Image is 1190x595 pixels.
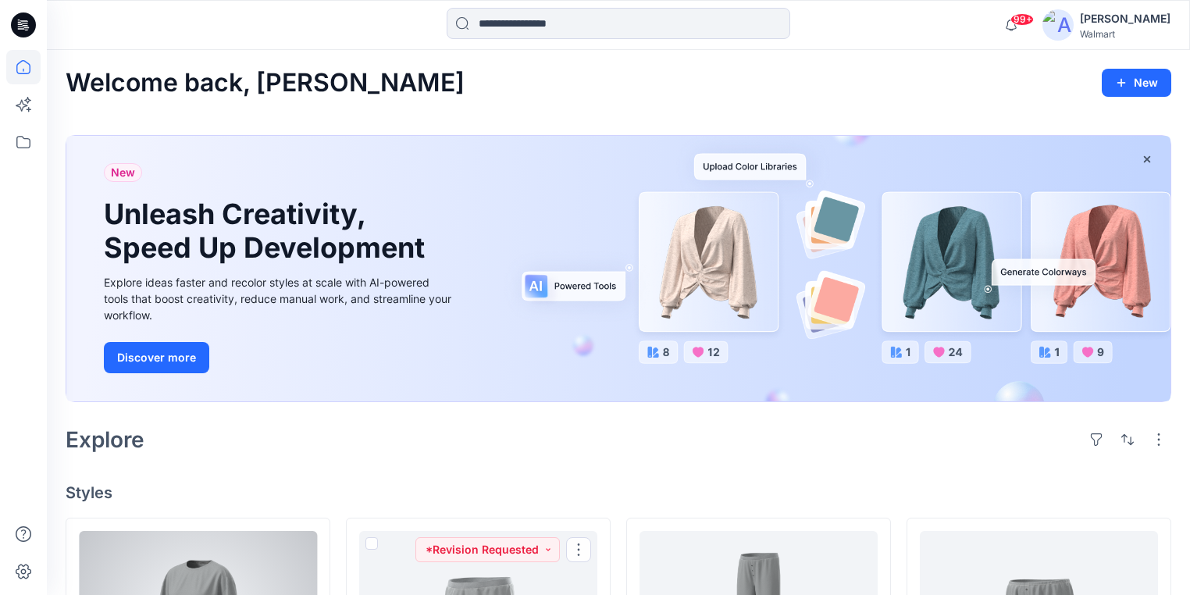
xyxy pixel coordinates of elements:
[66,69,465,98] h2: Welcome back, [PERSON_NAME]
[1080,28,1170,40] div: Walmart
[111,163,135,182] span: New
[104,274,455,323] div: Explore ideas faster and recolor styles at scale with AI-powered tools that boost creativity, red...
[1042,9,1074,41] img: avatar
[1102,69,1171,97] button: New
[1080,9,1170,28] div: [PERSON_NAME]
[66,427,144,452] h2: Explore
[1010,13,1034,26] span: 99+
[66,483,1171,502] h4: Styles
[104,198,432,265] h1: Unleash Creativity, Speed Up Development
[104,342,209,373] button: Discover more
[104,342,455,373] a: Discover more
